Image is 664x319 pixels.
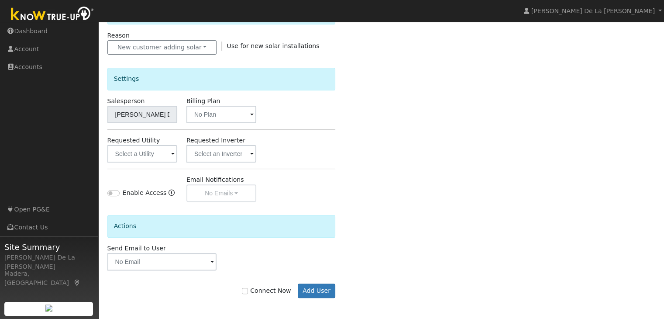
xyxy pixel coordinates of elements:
[45,305,52,312] img: retrieve
[186,145,256,163] input: Select an Inverter
[107,253,217,270] input: No Email
[186,136,245,145] label: Requested Inverter
[4,253,93,271] div: [PERSON_NAME] De La [PERSON_NAME]
[107,97,145,106] label: Salesperson
[242,286,291,295] label: Connect Now
[7,5,98,24] img: Know True-Up
[107,215,336,237] div: Actions
[169,188,175,202] a: Enable Access
[186,106,256,123] input: No Plan
[242,288,248,294] input: Connect Now
[107,40,217,55] button: New customer adding solar
[298,284,336,298] button: Add User
[4,241,93,253] span: Site Summary
[4,269,93,288] div: Madera, [GEOGRAPHIC_DATA]
[186,97,220,106] label: Billing Plan
[107,68,336,90] div: Settings
[227,42,320,49] span: Use for new solar installations
[531,7,655,14] span: [PERSON_NAME] De La [PERSON_NAME]
[107,31,130,40] label: Reason
[107,106,177,123] input: Select a User
[123,188,167,198] label: Enable Access
[107,244,166,253] label: Send Email to User
[107,145,177,163] input: Select a Utility
[107,136,160,145] label: Requested Utility
[73,279,81,286] a: Map
[186,175,244,184] label: Email Notifications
